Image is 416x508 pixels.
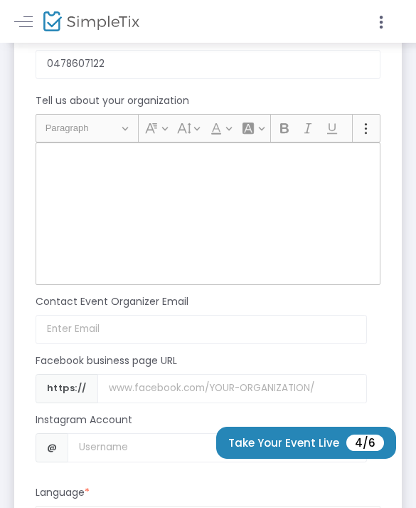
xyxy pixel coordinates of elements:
[36,413,132,427] m-panel-subtitle: Instagram Account
[36,93,189,108] m-panel-subtitle: Tell us about your organization
[39,117,135,139] button: Paragraph
[36,142,380,285] div: Rich Text Editor, main
[346,435,384,451] span: 4/6
[36,353,177,368] m-panel-subtitle: Facebook business page URL
[36,294,188,309] m-panel-subtitle: Contact Event Organizer Email
[46,120,119,137] span: Paragraph
[36,50,380,79] input: Enter phone Number
[97,374,367,403] input: Username
[36,485,90,500] m-panel-subtitle: Language
[36,374,98,403] span: https://
[36,114,380,142] div: Editor toolbar
[36,433,68,462] span: @
[68,433,366,462] input: Username
[216,427,396,459] button: Take Your Event Live4/6
[36,315,367,344] input: Enter Email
